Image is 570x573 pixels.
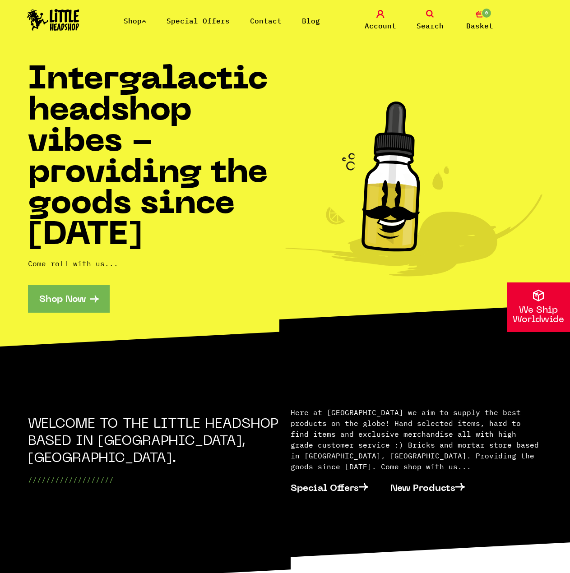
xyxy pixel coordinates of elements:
p: Come roll with us... [28,258,285,269]
a: Blog [302,16,320,25]
a: Special Offers [167,16,230,25]
a: New Products [390,474,476,501]
span: Account [365,20,396,31]
a: Contact [250,16,282,25]
p: /////////////////// [28,474,280,485]
h2: WELCOME TO THE LITTLE HEADSHOP BASED IN [GEOGRAPHIC_DATA], [GEOGRAPHIC_DATA]. [28,416,280,467]
a: Shop Now [28,285,110,313]
h1: Intergalactic headshop vibes - providing the goods since [DATE] [28,65,285,252]
a: Shop [124,16,146,25]
a: Special Offers [291,474,380,501]
img: Little Head Shop Logo [27,9,79,31]
span: Search [417,20,444,31]
p: We Ship Worldwide [507,306,570,325]
p: Here at [GEOGRAPHIC_DATA] we aim to supply the best products on the globe! Hand selected items, h... [291,407,542,472]
a: Search [408,10,453,31]
span: 0 [481,8,492,18]
a: 0 Basket [457,10,502,31]
span: Basket [466,20,493,31]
